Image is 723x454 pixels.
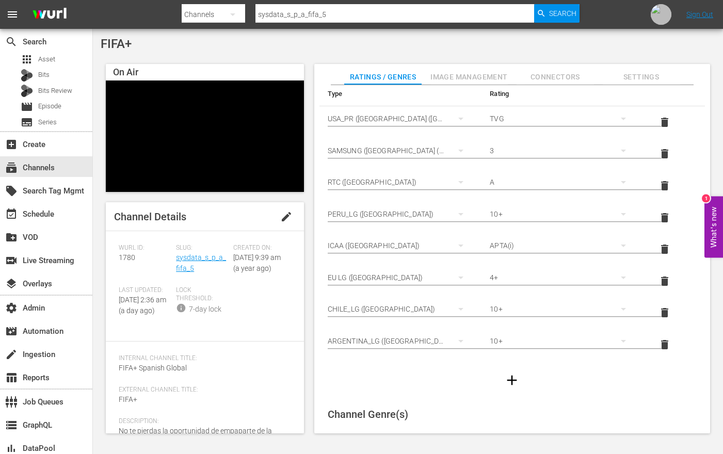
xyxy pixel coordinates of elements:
[21,69,33,82] div: Bits
[119,386,286,394] span: External Channel Title:
[658,243,671,255] span: delete
[119,286,171,295] span: Last Updated:
[176,303,186,313] span: info
[119,244,171,252] span: Wurl ID:
[549,4,576,23] span: Search
[652,269,677,294] button: delete
[651,4,671,25] img: photo.jpg
[274,204,299,229] button: edit
[328,104,474,133] div: USA_PR ([GEOGRAPHIC_DATA] ([GEOGRAPHIC_DATA]))
[5,325,18,337] span: Automation
[5,278,18,290] span: Overlays
[704,197,723,258] button: Open Feedback Widget
[21,101,33,113] span: Episode
[5,138,18,151] span: Create
[328,408,408,420] span: Channel Genre(s)
[319,82,705,361] table: simple table
[319,82,482,106] th: Type
[38,117,57,127] span: Series
[534,4,580,23] button: Search
[328,327,474,355] div: ARGENTINA_LG ([GEOGRAPHIC_DATA])
[38,54,55,64] span: Asset
[658,212,671,224] span: delete
[658,180,671,192] span: delete
[233,244,285,252] span: Created On:
[119,354,286,363] span: Internal Channel Title:
[280,210,293,223] span: edit
[119,253,135,262] span: 1780
[490,295,636,323] div: 10+
[658,116,671,128] span: delete
[328,231,474,260] div: ICAA ([GEOGRAPHIC_DATA])
[517,71,594,84] span: Connectors
[21,53,33,66] span: Asset
[5,161,18,174] span: Channels
[38,86,72,96] span: Bits Review
[652,332,677,357] button: delete
[114,210,186,223] span: Channel Details
[490,327,636,355] div: 10+
[490,104,636,133] div: TVG
[406,429,655,453] th: Genres
[5,396,18,408] span: Job Queues
[490,263,636,292] div: 4+
[5,36,18,48] span: Search
[335,429,406,453] th: Type
[702,194,710,203] div: 1
[119,296,166,315] span: [DATE] 2:36 am (a day ago)
[113,67,138,77] span: On Air
[38,101,61,111] span: Episode
[328,136,474,165] div: SAMSUNG ([GEOGRAPHIC_DATA] (the Republic of))
[5,348,18,361] span: Ingestion
[5,371,18,384] span: Reports
[21,116,33,128] span: Series
[658,306,671,319] span: delete
[652,300,677,325] button: delete
[652,205,677,230] button: delete
[686,10,713,19] a: Sign Out
[21,85,33,97] div: Bits Review
[189,304,221,315] div: 7-day lock
[490,231,636,260] div: APTA(i)
[490,168,636,197] div: A
[119,417,286,426] span: Description:
[38,70,50,80] span: Bits
[233,253,281,272] span: [DATE] 9:39 am (a year ago)
[25,3,74,27] img: ans4CAIJ8jUAAAAAAAAAAAAAAAAAAAAAAAAgQb4GAAAAAAAAAAAAAAAAAAAAAAAAJMjXAAAAAAAAAAAAAAAAAAAAAAAAgAT5G...
[6,8,19,21] span: menu
[119,395,137,403] span: FIFA+
[658,148,671,160] span: delete
[658,338,671,351] span: delete
[101,37,132,51] span: FIFA+
[176,253,226,272] a: sysdata_s_p_a_fifa_5
[481,82,644,106] th: Rating
[5,185,18,197] span: Search Tag Mgmt
[490,200,636,229] div: 10+
[490,136,636,165] div: 3
[328,200,474,229] div: PERU_LG ([GEOGRAPHIC_DATA])
[652,110,677,135] button: delete
[328,263,474,292] div: EU LG ([GEOGRAPHIC_DATA])
[430,71,508,84] span: Image Management
[344,71,422,84] span: Ratings / Genres
[652,173,677,198] button: delete
[652,141,677,166] button: delete
[5,254,18,267] span: Live Streaming
[176,244,228,252] span: Slug:
[5,419,18,431] span: GraphQL
[652,237,677,262] button: delete
[328,295,474,323] div: CHILE_LG ([GEOGRAPHIC_DATA])
[106,80,304,192] div: Video Player
[119,364,187,372] span: FIFA+ Spanish Global
[5,231,18,244] span: VOD
[5,208,18,220] span: Schedule
[658,275,671,287] span: delete
[328,168,474,197] div: RTC ([GEOGRAPHIC_DATA])
[603,71,680,84] span: Settings
[5,302,18,314] span: Admin
[176,286,228,303] span: Lock Threshold:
